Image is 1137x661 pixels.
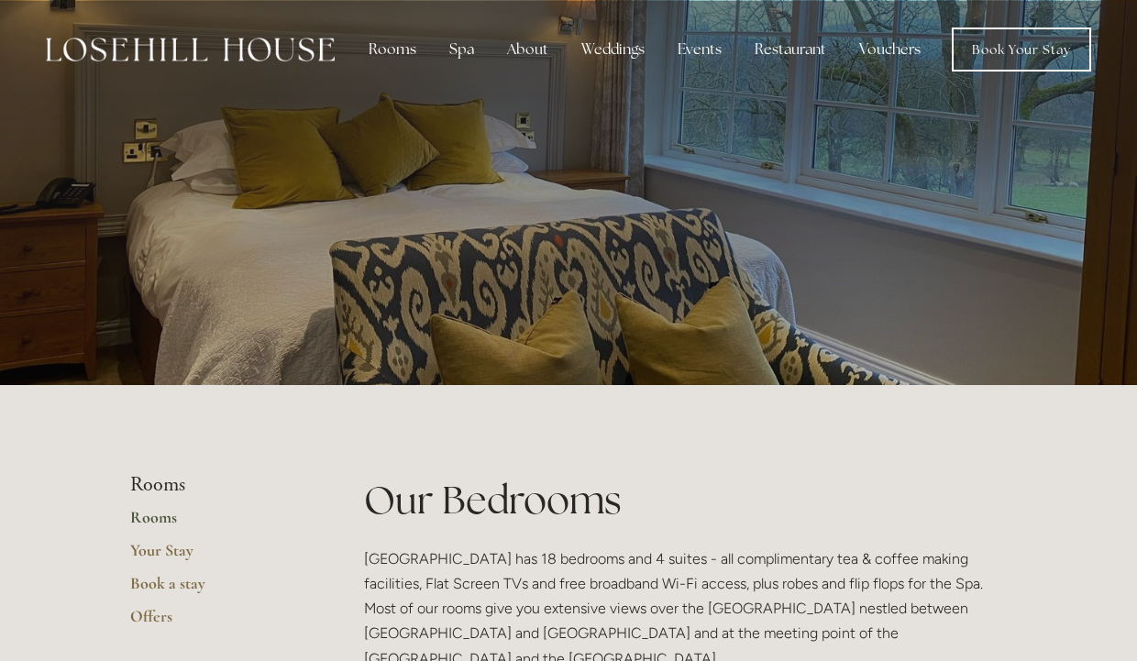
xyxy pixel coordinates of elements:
[844,31,935,68] a: Vouchers
[952,28,1091,72] a: Book Your Stay
[130,507,305,540] a: Rooms
[663,31,736,68] div: Events
[492,31,563,68] div: About
[130,540,305,573] a: Your Stay
[740,31,841,68] div: Restaurant
[130,473,305,497] li: Rooms
[364,473,1007,527] h1: Our Bedrooms
[354,31,431,68] div: Rooms
[46,38,335,61] img: Losehill House
[435,31,489,68] div: Spa
[130,606,305,639] a: Offers
[130,573,305,606] a: Book a stay
[567,31,659,68] div: Weddings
